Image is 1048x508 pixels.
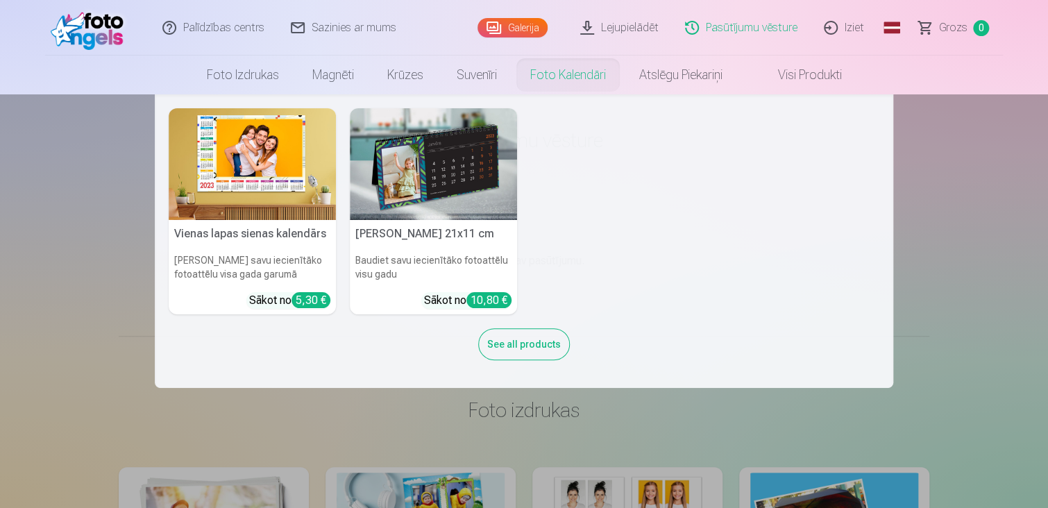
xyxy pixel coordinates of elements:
div: Sākot no [249,292,330,309]
a: Krūzes [371,56,440,94]
a: Galda kalendārs 21x11 cm[PERSON_NAME] 21x11 cmBaudiet savu iecienītāko fotoattēlu visu gaduSākot ... [350,108,517,314]
span: 0 [973,20,989,36]
img: Vienas lapas sienas kalendārs [169,108,336,220]
h6: Baudiet savu iecienītāko fotoattēlu visu gadu [350,248,517,287]
a: Visi produkti [739,56,859,94]
div: See all products [478,328,570,360]
h5: Vienas lapas sienas kalendārs [169,220,336,248]
img: /fa1 [51,6,130,50]
img: Galda kalendārs 21x11 cm [350,108,517,220]
a: Foto izdrukas [190,56,296,94]
h6: [PERSON_NAME] savu iecienītāko fotoattēlu visa gada garumā [169,248,336,287]
a: Vienas lapas sienas kalendārsVienas lapas sienas kalendārs[PERSON_NAME] savu iecienītāko fotoattē... [169,108,336,314]
a: Galerija [477,18,548,37]
a: Atslēgu piekariņi [623,56,739,94]
span: Grozs [939,19,967,36]
a: See all products [478,336,570,350]
a: Foto kalendāri [514,56,623,94]
div: Sākot no [424,292,512,309]
a: Suvenīri [440,56,514,94]
div: 5,30 € [291,292,330,308]
div: 10,80 € [466,292,512,308]
a: Magnēti [296,56,371,94]
h5: [PERSON_NAME] 21x11 cm [350,220,517,248]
